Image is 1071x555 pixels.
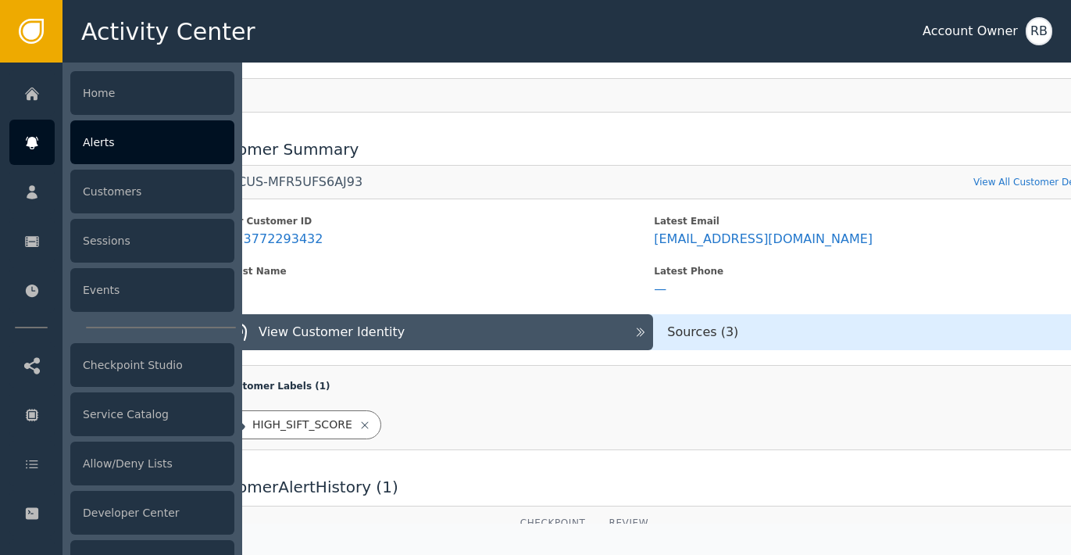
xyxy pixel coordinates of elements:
a: Developer Center [9,490,234,535]
th: Alert [203,507,358,554]
div: Checkpoint Studio [70,343,234,387]
div: Service Catalog [70,392,234,436]
div: [EMAIL_ADDRESS][DOMAIN_NAME] [654,231,873,247]
th: Checkpoint [841,507,1018,554]
div: Home [70,71,234,115]
a: Events [9,267,234,313]
div: CUS-MFR5UFS6AJ93 [237,174,362,190]
button: RB [1026,17,1052,45]
th: Status [358,507,438,554]
a: Sessions [9,218,234,263]
div: Customers [70,170,234,213]
a: Allow/Deny Lists [9,441,234,486]
a: Service Catalog [9,392,234,437]
div: Sessions [70,219,234,263]
span: Activity Center [81,14,255,49]
button: View Customer Identity [220,314,653,350]
div: Your Customer ID [220,214,654,228]
div: HIGH_SIFT_SCORE [252,417,352,433]
span: Customer Labels ( 1 ) [223,381,330,392]
a: Customers [9,169,234,214]
div: View Customer Identity [259,323,405,342]
div: Allow/Deny Lists [70,442,234,485]
a: Alerts [9,120,234,165]
a: Checkpoint Studio [9,342,234,388]
div: — [654,281,666,297]
div: Latest Name [220,264,654,278]
div: 9523772293432 [220,231,323,247]
th: Checkpoint Resolution [509,507,598,554]
div: Events [70,268,234,312]
div: Account Owner [923,22,1018,41]
a: Home [9,70,234,116]
th: Priority [438,507,509,554]
div: Alerts [70,120,234,164]
th: Review Resolution [597,507,685,554]
div: Developer Center [70,491,234,535]
th: Opened At [686,507,841,554]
